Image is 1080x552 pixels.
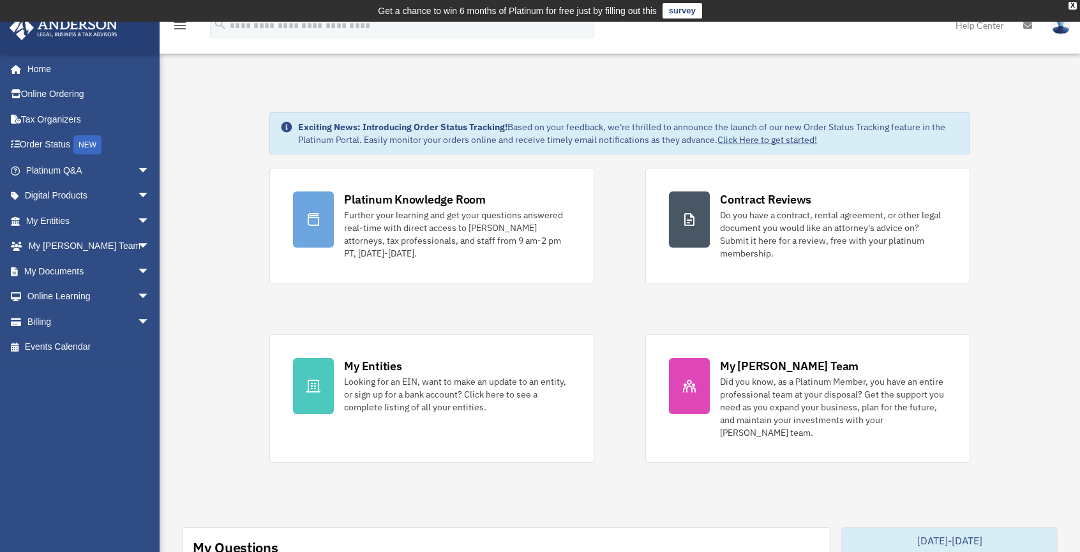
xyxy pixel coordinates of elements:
a: My Documentsarrow_drop_down [9,258,169,284]
img: User Pic [1051,16,1070,34]
a: Online Ordering [9,82,169,107]
div: Do you have a contract, rental agreement, or other legal document you would like an attorney's ad... [720,209,947,260]
span: arrow_drop_down [137,158,163,184]
strong: Exciting News: Introducing Order Status Tracking! [298,121,507,133]
i: search [213,17,227,31]
i: menu [172,18,188,33]
div: NEW [73,135,101,154]
div: Looking for an EIN, want to make an update to an entity, or sign up for a bank account? Click her... [344,375,571,414]
div: Get a chance to win 6 months of Platinum for free just by filling out this [378,3,657,19]
span: arrow_drop_down [137,183,163,209]
a: My [PERSON_NAME] Team Did you know, as a Platinum Member, you have an entire professional team at... [645,334,970,463]
span: arrow_drop_down [137,284,163,310]
a: Billingarrow_drop_down [9,309,169,334]
a: Platinum Q&Aarrow_drop_down [9,158,169,183]
a: survey [663,3,702,19]
a: Digital Productsarrow_drop_down [9,183,169,209]
a: My [PERSON_NAME] Teamarrow_drop_down [9,234,169,259]
span: arrow_drop_down [137,258,163,285]
a: menu [172,22,188,33]
a: Home [9,56,163,82]
span: arrow_drop_down [137,309,163,335]
div: close [1069,2,1077,10]
div: My [PERSON_NAME] Team [720,358,859,374]
a: Online Learningarrow_drop_down [9,284,169,310]
div: Contract Reviews [720,191,811,207]
a: Platinum Knowledge Room Further your learning and get your questions answered real-time with dire... [269,168,594,283]
a: Order StatusNEW [9,132,169,158]
a: My Entities Looking for an EIN, want to make an update to an entity, or sign up for a bank accoun... [269,334,594,463]
div: Based on your feedback, we're thrilled to announce the launch of our new Order Status Tracking fe... [298,121,959,146]
span: arrow_drop_down [137,234,163,260]
img: Anderson Advisors Platinum Portal [6,15,121,40]
a: Events Calendar [9,334,169,360]
a: Click Here to get started! [717,134,817,145]
div: Further your learning and get your questions answered real-time with direct access to [PERSON_NAM... [344,209,571,260]
a: Tax Organizers [9,107,169,132]
span: arrow_drop_down [137,208,163,234]
div: My Entities [344,358,401,374]
a: Contract Reviews Do you have a contract, rental agreement, or other legal document you would like... [645,168,970,283]
div: Platinum Knowledge Room [344,191,486,207]
a: My Entitiesarrow_drop_down [9,208,169,234]
div: Did you know, as a Platinum Member, you have an entire professional team at your disposal? Get th... [720,375,947,439]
